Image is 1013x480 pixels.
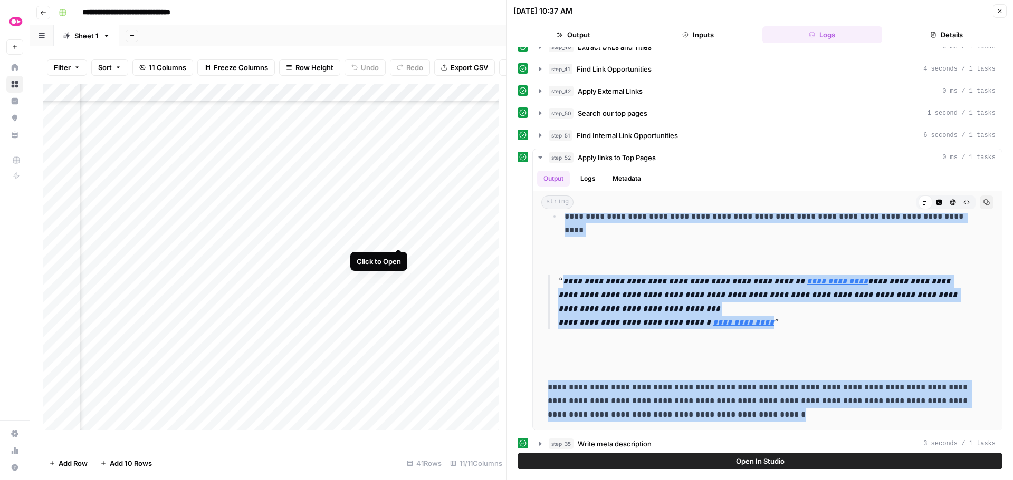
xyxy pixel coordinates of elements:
span: Undo [361,62,379,73]
span: 4 seconds / 1 tasks [923,64,996,74]
button: 0 ms / 1 tasks [533,83,1002,100]
a: Browse [6,76,23,93]
span: Open In Studio [736,456,785,466]
button: 0 ms / 1 tasks [533,149,1002,166]
button: Output [537,171,570,187]
span: 1 second / 1 tasks [927,109,996,118]
span: Apply External Links [578,86,643,96]
span: Row Height [295,62,333,73]
button: Add Row [43,455,94,472]
span: Find Internal Link Opportunities [577,130,678,141]
span: Add 10 Rows [110,458,152,468]
span: 0 ms / 1 tasks [942,86,996,96]
span: step_52 [549,152,574,163]
span: Freeze Columns [214,62,268,73]
a: Home [6,59,23,76]
button: Inputs [638,26,758,43]
button: Add 10 Rows [94,455,158,472]
span: Search our top pages [578,108,647,119]
div: 11/11 Columns [446,455,506,472]
a: Usage [6,442,23,459]
button: Undo [345,59,386,76]
div: Sheet 1 [74,31,99,41]
button: 6 seconds / 1 tasks [533,127,1002,144]
button: Metadata [606,171,647,187]
span: 0 ms / 1 tasks [942,153,996,162]
span: Write meta description [578,438,652,449]
span: step_35 [549,438,574,449]
span: string [541,195,574,209]
span: Add Row [59,458,88,468]
span: Apply links to Top Pages [578,152,656,163]
div: 41 Rows [403,455,446,472]
div: 0 ms / 1 tasks [533,166,1002,430]
span: 6 seconds / 1 tasks [923,131,996,140]
button: Sort [91,59,128,76]
span: step_42 [549,86,574,96]
button: Freeze Columns [197,59,275,76]
a: Your Data [6,126,23,143]
button: Redo [390,59,430,76]
a: Settings [6,425,23,442]
span: step_41 [549,64,572,74]
span: step_51 [549,130,572,141]
button: 3 seconds / 1 tasks [533,435,1002,452]
button: Row Height [279,59,340,76]
button: Export CSV [434,59,495,76]
span: Sort [98,62,112,73]
a: Sheet 1 [54,25,119,46]
div: Click to Open [357,256,401,267]
span: Export CSV [451,62,488,73]
button: Open In Studio [518,453,1002,469]
button: Output [513,26,634,43]
img: Tavus Superiority Logo [6,12,25,31]
button: 11 Columns [132,59,193,76]
a: Insights [6,93,23,110]
button: Help + Support [6,459,23,476]
span: 3 seconds / 1 tasks [923,439,996,448]
span: 11 Columns [149,62,186,73]
button: Logs [762,26,883,43]
button: Workspace: Tavus Superiority [6,8,23,35]
span: Redo [406,62,423,73]
button: Filter [47,59,87,76]
a: Opportunities [6,110,23,126]
button: Details [886,26,1007,43]
span: Filter [54,62,71,73]
span: Find Link Opportunities [577,64,652,74]
button: 4 seconds / 1 tasks [533,61,1002,77]
div: [DATE] 10:37 AM [513,6,572,16]
span: step_50 [549,108,574,119]
button: 1 second / 1 tasks [533,105,1002,122]
button: Logs [574,171,602,187]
